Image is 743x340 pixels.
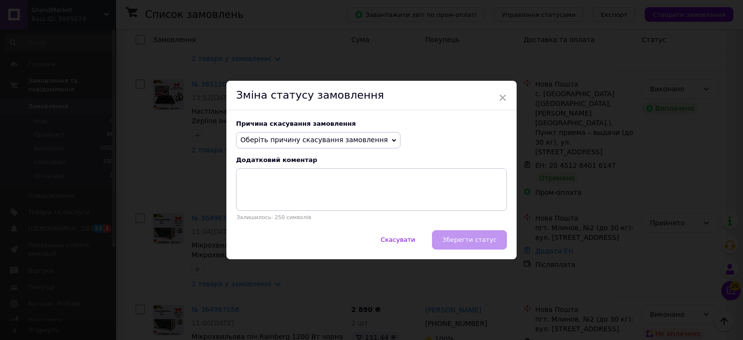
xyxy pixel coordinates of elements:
span: Оберіть причину скасування замовлення [240,136,388,144]
span: × [498,89,507,106]
button: Скасувати [371,230,425,250]
div: Зміна статусу замовлення [226,81,517,110]
p: Залишилось: 250 символів [236,214,507,221]
div: Причина скасування замовлення [236,120,507,127]
div: Додатковий коментар [236,156,507,163]
span: Скасувати [381,236,415,243]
